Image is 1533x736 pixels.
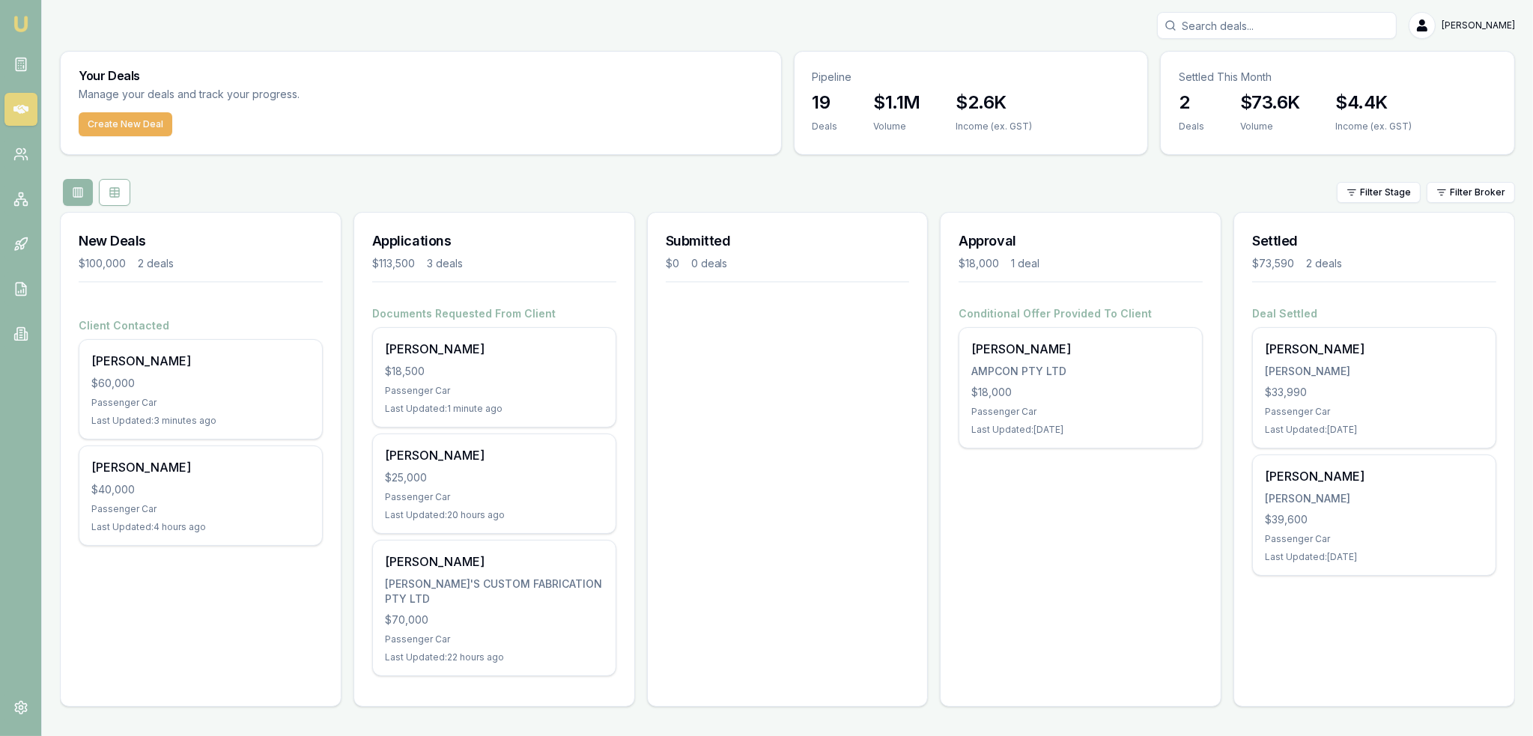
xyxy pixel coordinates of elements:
[874,121,920,133] div: Volume
[1265,340,1484,358] div: [PERSON_NAME]
[79,86,462,103] p: Manage your deals and track your progress.
[385,403,604,415] div: Last Updated: 1 minute ago
[12,15,30,33] img: emu-icon-u.png
[385,385,604,397] div: Passenger Car
[91,482,310,497] div: $40,000
[1265,551,1484,563] div: Last Updated: [DATE]
[1265,467,1484,485] div: [PERSON_NAME]
[874,91,920,115] h3: $1.1M
[1157,12,1397,39] input: Search deals
[1265,491,1484,506] div: [PERSON_NAME]
[427,256,463,271] div: 3 deals
[956,121,1033,133] div: Income (ex. GST)
[1306,256,1342,271] div: 2 deals
[91,376,310,391] div: $60,000
[385,446,604,464] div: [PERSON_NAME]
[91,458,310,476] div: [PERSON_NAME]
[1337,182,1421,203] button: Filter Stage
[79,256,126,271] div: $100,000
[385,340,604,358] div: [PERSON_NAME]
[1265,424,1484,436] div: Last Updated: [DATE]
[91,352,310,370] div: [PERSON_NAME]
[959,256,999,271] div: $18,000
[1450,186,1505,198] span: Filter Broker
[385,509,604,521] div: Last Updated: 20 hours ago
[385,633,604,645] div: Passenger Car
[1336,121,1412,133] div: Income (ex. GST)
[385,612,604,627] div: $70,000
[385,553,604,571] div: [PERSON_NAME]
[91,397,310,409] div: Passenger Car
[385,491,604,503] div: Passenger Car
[691,256,728,271] div: 0 deals
[666,256,679,271] div: $0
[956,91,1033,115] h3: $2.6K
[1179,70,1496,85] p: Settled This Month
[1265,385,1484,400] div: $33,990
[79,231,323,252] h3: New Deals
[959,306,1203,321] h4: Conditional Offer Provided To Client
[1252,306,1496,321] h4: Deal Settled
[813,70,1130,85] p: Pipeline
[1265,512,1484,527] div: $39,600
[372,306,616,321] h4: Documents Requested From Client
[1240,91,1299,115] h3: $73.6K
[1427,182,1515,203] button: Filter Broker
[971,364,1190,379] div: AMPCON PTY LTD
[138,256,174,271] div: 2 deals
[1179,91,1204,115] h3: 2
[971,340,1190,358] div: [PERSON_NAME]
[666,231,910,252] h3: Submitted
[1265,364,1484,379] div: [PERSON_NAME]
[1179,121,1204,133] div: Deals
[79,112,172,136] button: Create New Deal
[813,91,838,115] h3: 19
[79,70,763,82] h3: Your Deals
[385,651,604,663] div: Last Updated: 22 hours ago
[971,385,1190,400] div: $18,000
[1011,256,1039,271] div: 1 deal
[971,424,1190,436] div: Last Updated: [DATE]
[1336,91,1412,115] h3: $4.4K
[971,406,1190,418] div: Passenger Car
[385,577,604,606] div: [PERSON_NAME]'S CUSTOM FABRICATION PTY LTD
[1252,256,1294,271] div: $73,590
[91,415,310,427] div: Last Updated: 3 minutes ago
[813,121,838,133] div: Deals
[1360,186,1411,198] span: Filter Stage
[91,521,310,533] div: Last Updated: 4 hours ago
[1442,19,1515,31] span: [PERSON_NAME]
[1265,533,1484,545] div: Passenger Car
[79,318,323,333] h4: Client Contacted
[1265,406,1484,418] div: Passenger Car
[1240,121,1299,133] div: Volume
[372,256,415,271] div: $113,500
[959,231,1203,252] h3: Approval
[372,231,616,252] h3: Applications
[385,364,604,379] div: $18,500
[1252,231,1496,252] h3: Settled
[385,470,604,485] div: $25,000
[91,503,310,515] div: Passenger Car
